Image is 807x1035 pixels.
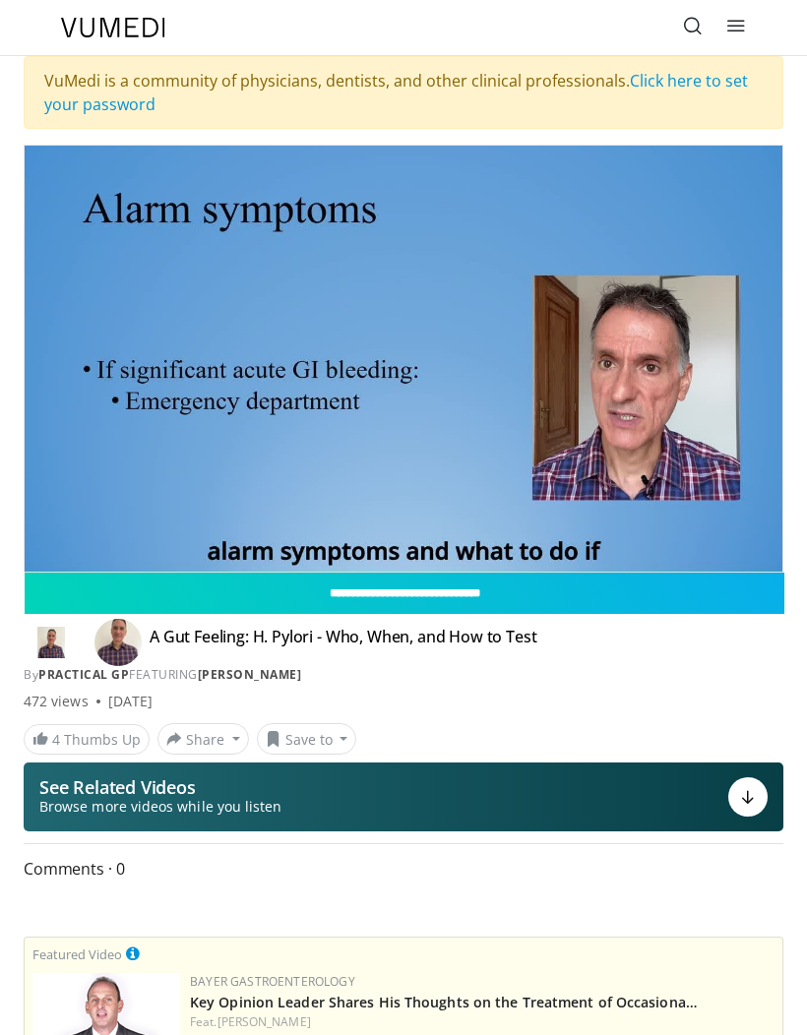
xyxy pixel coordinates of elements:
[39,797,281,817] span: Browse more videos while you listen
[257,723,357,755] button: Save to
[24,692,89,711] span: 472 views
[24,724,150,755] a: 4 Thumbs Up
[94,619,142,666] img: Avatar
[25,146,782,572] video-js: Video Player
[24,762,783,831] button: See Related Videos Browse more videos while you listen
[198,666,302,683] a: [PERSON_NAME]
[24,666,783,684] div: By FEATURING
[38,666,129,683] a: Practical GP
[24,56,783,129] div: VuMedi is a community of physicians, dentists, and other clinical professionals.
[217,1013,311,1030] a: [PERSON_NAME]
[157,723,249,755] button: Share
[32,945,122,963] small: Featured Video
[150,627,537,658] h4: A Gut Feeling: H. Pylori - Who, When, and How to Test
[190,993,698,1011] a: Key Opinion Leader Shares His Thoughts on the Treatment of Occasiona…
[61,18,165,37] img: VuMedi Logo
[24,627,79,658] img: Practical GP
[39,777,281,797] p: See Related Videos
[24,856,783,882] span: Comments 0
[190,1013,775,1031] div: Feat.
[108,692,153,711] div: [DATE]
[52,730,60,749] span: 4
[190,973,355,990] a: Bayer Gastroenterology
